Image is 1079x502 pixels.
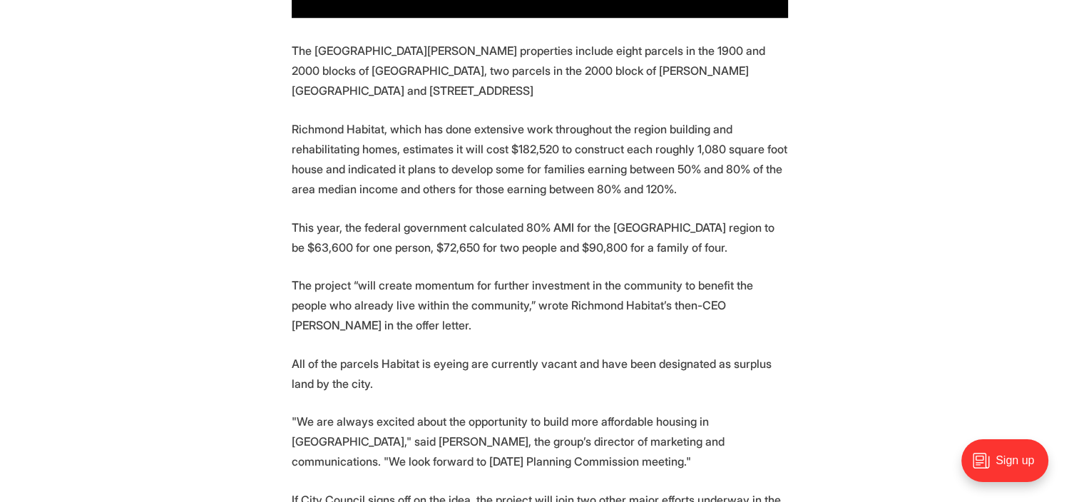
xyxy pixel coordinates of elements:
p: The project “will create momentum for further investment in the community to benefit the people w... [292,275,788,335]
iframe: portal-trigger [949,432,1079,502]
p: "We are always excited about the opportunity to build more affordable housing in [GEOGRAPHIC_DATA... [292,411,788,471]
p: Richmond Habitat, which has done extensive work throughout the region building and rehabilitating... [292,119,788,199]
p: This year, the federal government calculated 80% AMI for the [GEOGRAPHIC_DATA] region to be $63,6... [292,217,788,257]
p: The [GEOGRAPHIC_DATA][PERSON_NAME] properties include eight parcels in the 1900 and 2000 blocks o... [292,41,788,101]
p: All of the parcels Habitat is eyeing are currently vacant and have been designated as surplus lan... [292,354,788,394]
